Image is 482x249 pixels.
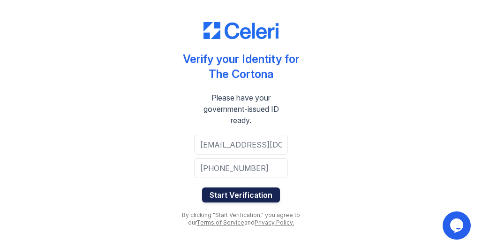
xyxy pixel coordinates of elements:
[194,135,288,155] input: Email
[196,219,244,226] a: Terms of Service
[255,219,294,226] a: Privacy Policy.
[175,211,307,226] div: By clicking "Start Verification," you agree to our and
[194,158,288,178] input: Phone
[443,211,473,240] iframe: chat widget
[203,22,279,39] img: CE_Logo_Blue-a8612792a0a2168367f1c8372b55b34899dd931a85d93a1a3d3e32e68fde9ad4.png
[183,52,300,82] div: Verify your Identity for The Cortona
[202,187,280,202] button: Start Verification
[175,92,307,126] div: Please have your government-issued ID ready.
